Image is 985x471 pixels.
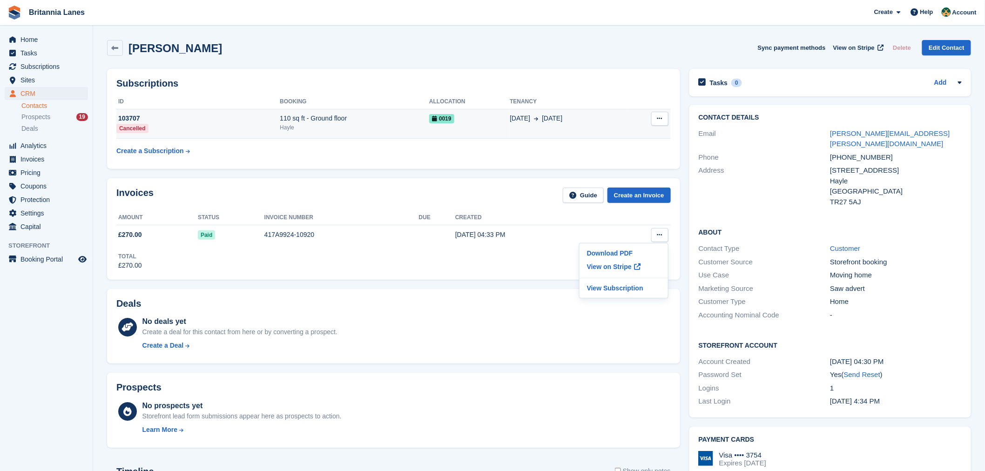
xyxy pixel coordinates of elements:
div: 417A9924-10920 [264,230,419,240]
h2: Contact Details [699,114,962,121]
a: menu [5,74,88,87]
a: Add [934,78,947,88]
div: Expires [DATE] [719,459,766,467]
div: Learn More [142,425,177,435]
img: stora-icon-8386f47178a22dfd0bd8f6a31ec36ba5ce8667c1dd55bd0f319d3a0aa187defe.svg [7,6,21,20]
a: View on Stripe [583,259,664,274]
div: Visa •••• 3754 [719,451,766,459]
div: Use Case [699,270,830,281]
a: Guide [563,188,604,203]
div: Cancelled [116,124,148,133]
a: menu [5,207,88,220]
span: CRM [20,87,76,100]
span: Subscriptions [20,60,76,73]
a: menu [5,253,88,266]
a: menu [5,193,88,206]
div: Contact Type [699,243,830,254]
h2: Invoices [116,188,154,203]
div: Create a Subscription [116,146,184,156]
div: 0 [731,79,742,87]
th: Due [419,210,455,225]
a: Contacts [21,101,88,110]
span: [DATE] [510,114,530,123]
a: Download PDF [583,247,664,259]
span: Deals [21,124,38,133]
th: Status [198,210,264,225]
div: 103707 [116,114,280,123]
a: Preview store [77,254,88,265]
div: Email [699,128,830,149]
a: Send Reset [844,370,880,378]
span: Booking Portal [20,253,76,266]
h2: Payment cards [699,436,962,444]
div: Account Created [699,357,830,367]
a: Create an Invoice [607,188,671,203]
h2: Storefront Account [699,340,962,350]
span: Tasks [20,47,76,60]
div: Password Set [699,370,830,380]
div: Customer Source [699,257,830,268]
div: No deals yet [142,316,337,327]
div: Last Login [699,396,830,407]
span: Sites [20,74,76,87]
span: Invoices [20,153,76,166]
a: Edit Contact [922,40,971,55]
span: Coupons [20,180,76,193]
th: Created [455,210,610,225]
h2: About [699,227,962,236]
th: Booking [280,94,429,109]
a: menu [5,87,88,100]
h2: Deals [116,298,141,309]
span: Prospects [21,113,50,121]
h2: Tasks [710,79,728,87]
div: [STREET_ADDRESS] [830,165,962,176]
div: - [830,310,962,321]
span: Protection [20,193,76,206]
a: View Subscription [583,282,664,294]
a: View on Stripe [830,40,886,55]
span: Pricing [20,166,76,179]
th: ID [116,94,280,109]
a: menu [5,153,88,166]
a: Create a Deal [142,341,337,350]
div: Logins [699,383,830,394]
div: [DATE] 04:33 PM [455,230,610,240]
div: [DATE] 04:30 PM [830,357,962,367]
div: Home [830,296,962,307]
a: Create a Subscription [116,142,190,160]
img: Visa Logo [698,451,713,466]
span: Capital [20,220,76,233]
div: Phone [699,152,830,163]
a: menu [5,139,88,152]
div: TR27 5AJ [830,197,962,208]
div: Storefront lead form submissions appear here as prospects to action. [142,411,342,421]
div: Saw advert [830,283,962,294]
span: View on Stripe [833,43,875,53]
div: 1 [830,383,962,394]
span: 0019 [429,114,454,123]
span: Paid [198,230,215,240]
span: £270.00 [118,230,142,240]
div: Storefront booking [830,257,962,268]
a: menu [5,60,88,73]
div: Hayle [280,123,429,132]
div: Create a Deal [142,341,184,350]
div: Total [118,252,142,261]
span: Settings [20,207,76,220]
span: Account [952,8,977,17]
div: Accounting Nominal Code [699,310,830,321]
img: Nathan Kellow [942,7,951,17]
span: Storefront [8,241,93,250]
th: Amount [116,210,198,225]
a: menu [5,180,88,193]
button: Delete [889,40,915,55]
div: Address [699,165,830,207]
div: Moving home [830,270,962,281]
a: menu [5,220,88,233]
a: Learn More [142,425,342,435]
h2: Prospects [116,382,162,393]
a: [PERSON_NAME][EMAIL_ADDRESS][PERSON_NAME][DOMAIN_NAME] [830,129,950,148]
